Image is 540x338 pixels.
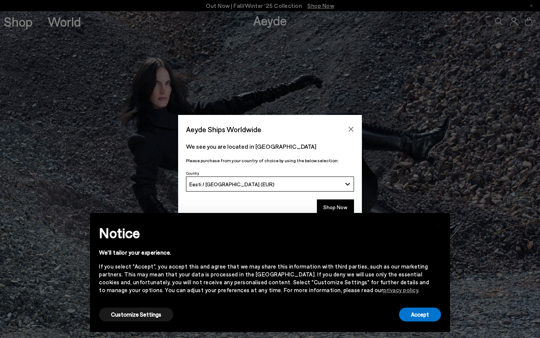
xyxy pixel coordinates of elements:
p: We see you are located in [GEOGRAPHIC_DATA] [186,142,354,151]
span: Country [186,171,199,175]
button: Shop Now [317,199,354,215]
button: Accept [399,308,441,321]
h2: Notice [99,223,429,243]
button: Close [345,124,357,135]
div: If you select "Accept", you accept this and agree that we may share this information with third p... [99,263,429,294]
span: × [435,219,441,229]
a: privacy policy [383,287,418,293]
span: Eesti / [GEOGRAPHIC_DATA] (EUR) [189,181,274,187]
div: We'll tailor your experience. [99,249,429,257]
button: Close this notice [429,215,447,233]
p: Please purchase from your country of choice by using the below selection: [186,157,354,164]
button: Customize Settings [99,308,173,321]
span: Aeyde Ships Worldwide [186,123,261,136]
